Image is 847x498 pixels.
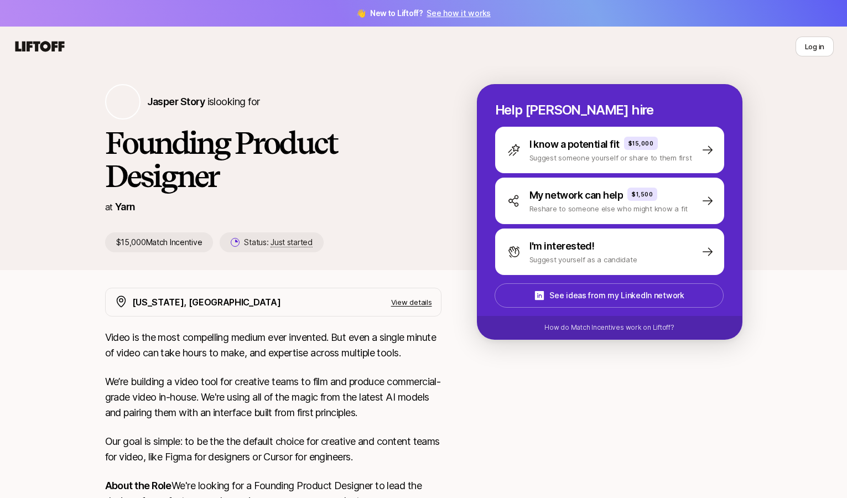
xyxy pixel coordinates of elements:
span: 👋 New to Liftoff? [356,7,491,20]
p: See ideas from my LinkedIn network [549,289,684,302]
a: See how it works [427,8,491,18]
h1: Founding Product Designer [105,126,441,193]
p: How do Match Incentives work on Liftoff? [544,323,674,333]
p: Reshare to someone else who might know a fit [529,203,688,214]
p: at [105,200,113,214]
p: Suggest someone yourself or share to them first [529,152,692,163]
span: Jasper Story [147,96,205,107]
p: Our goal is simple: to be the the default choice for creative and content teams for video, like F... [105,434,441,465]
p: [US_STATE], [GEOGRAPHIC_DATA] [132,295,281,309]
span: Just started [271,237,313,247]
strong: About the Role [105,480,172,491]
p: I'm interested! [529,238,595,254]
p: View details [391,297,432,308]
p: is looking for [147,94,260,110]
p: $15,000 [628,139,654,148]
p: We’re building a video tool for creative teams to film and produce commercial-grade video in-hous... [105,374,441,421]
p: Help [PERSON_NAME] hire [495,102,724,118]
p: Status: [244,236,312,249]
p: I know a potential fit [529,137,620,152]
p: Suggest yourself as a candidate [529,254,637,265]
a: Yarn [115,201,136,212]
button: Log in [796,37,834,56]
p: My network can help [529,188,623,203]
p: $1,500 [632,190,653,199]
p: $15,000 Match Incentive [105,232,214,252]
p: Video is the most compelling medium ever invented. But even a single minute of video can take hou... [105,330,441,361]
button: See ideas from my LinkedIn network [495,283,724,308]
